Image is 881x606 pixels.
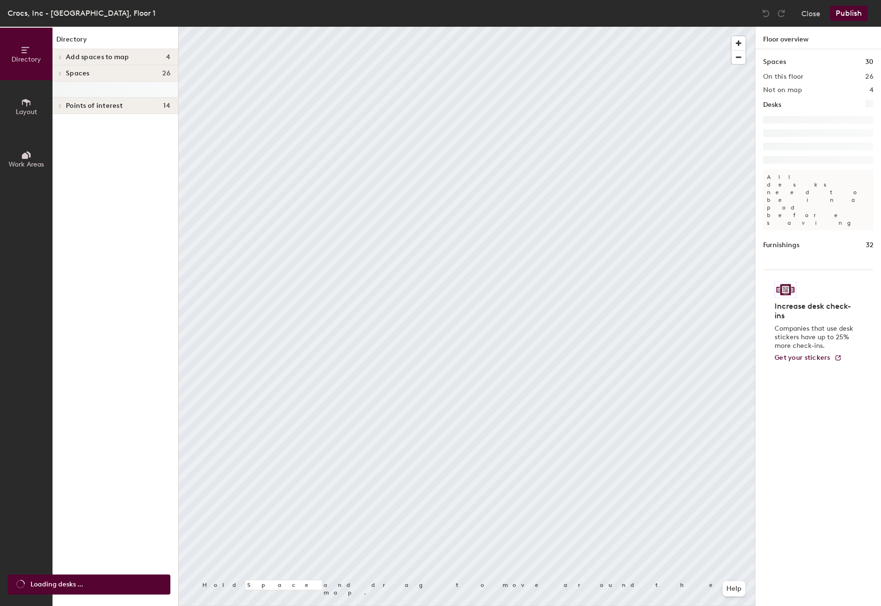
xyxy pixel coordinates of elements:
[870,86,873,94] h2: 4
[166,53,170,61] span: 4
[9,160,44,168] span: Work Areas
[723,581,745,596] button: Help
[775,354,830,362] span: Get your stickers
[830,6,868,21] button: Publish
[775,324,856,350] p: Companies that use desk stickers have up to 25% more check-ins.
[775,302,856,321] h4: Increase desk check-ins
[755,27,881,49] h1: Floor overview
[866,240,873,251] h1: 32
[763,86,802,94] h2: Not on map
[66,53,129,61] span: Add spaces to map
[775,354,842,362] a: Get your stickers
[52,34,178,49] h1: Directory
[66,70,90,77] span: Spaces
[763,240,799,251] h1: Furnishings
[763,100,781,110] h1: Desks
[865,57,873,67] h1: 30
[178,27,755,606] canvas: Map
[763,57,786,67] h1: Spaces
[763,169,873,230] p: All desks need to be in a pod before saving
[11,55,41,63] span: Directory
[31,579,83,590] span: Loading desks ...
[776,9,786,18] img: Redo
[162,70,170,77] span: 26
[66,102,123,110] span: Points of interest
[8,7,156,19] div: Crocs, Inc - [GEOGRAPHIC_DATA], Floor 1
[801,6,820,21] button: Close
[775,282,797,298] img: Sticker logo
[761,9,771,18] img: Undo
[763,73,804,81] h2: On this floor
[16,108,37,116] span: Layout
[865,73,873,81] h2: 26
[163,102,170,110] span: 14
